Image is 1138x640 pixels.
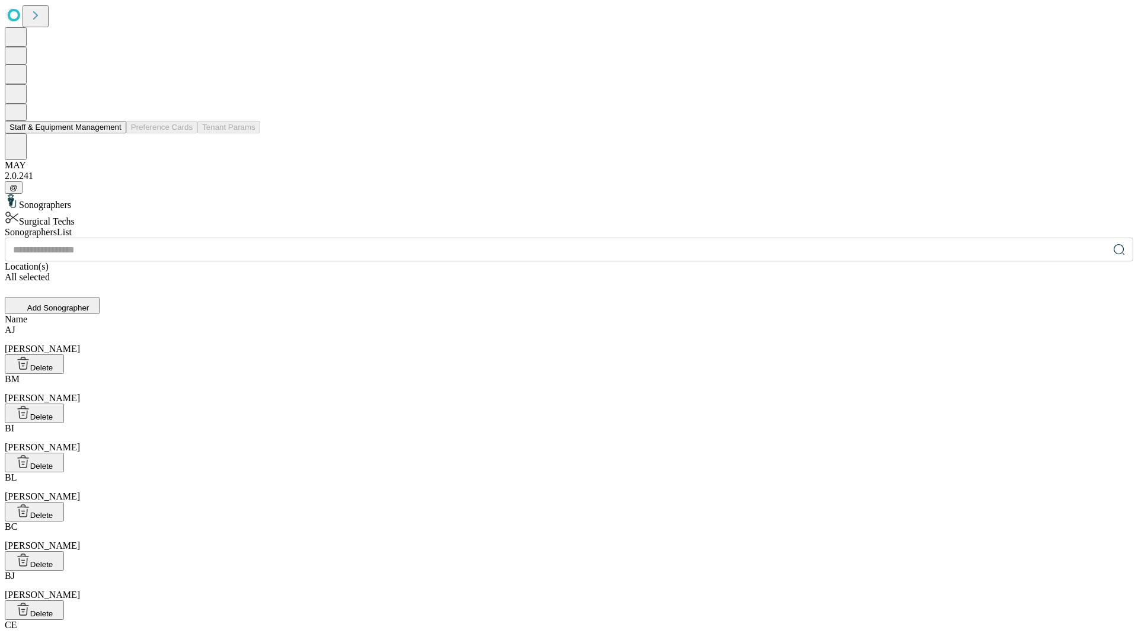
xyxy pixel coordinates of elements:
[5,325,1133,354] div: [PERSON_NAME]
[5,521,17,532] span: BC
[30,511,53,520] span: Delete
[5,472,17,482] span: BL
[5,181,23,194] button: @
[5,171,1133,181] div: 2.0.241
[5,404,64,423] button: Delete
[5,297,100,314] button: Add Sonographer
[5,423,14,433] span: BI
[5,374,20,384] span: BM
[5,194,1133,210] div: Sonographers
[5,210,1133,227] div: Surgical Techs
[5,453,64,472] button: Delete
[5,227,1133,238] div: Sonographers List
[197,121,260,133] button: Tenant Params
[30,412,53,421] span: Delete
[5,423,1133,453] div: [PERSON_NAME]
[5,272,1133,283] div: All selected
[5,571,15,581] span: BJ
[5,160,1133,171] div: MAY
[5,354,64,374] button: Delete
[5,571,1133,600] div: [PERSON_NAME]
[5,325,15,335] span: AJ
[30,609,53,618] span: Delete
[5,502,64,521] button: Delete
[5,121,126,133] button: Staff & Equipment Management
[5,261,49,271] span: Location(s)
[30,560,53,569] span: Delete
[5,521,1133,551] div: [PERSON_NAME]
[9,183,18,192] span: @
[5,374,1133,404] div: [PERSON_NAME]
[5,551,64,571] button: Delete
[126,121,197,133] button: Preference Cards
[5,600,64,620] button: Delete
[5,472,1133,502] div: [PERSON_NAME]
[30,462,53,471] span: Delete
[5,314,1133,325] div: Name
[30,363,53,372] span: Delete
[27,303,89,312] span: Add Sonographer
[5,620,17,630] span: CE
